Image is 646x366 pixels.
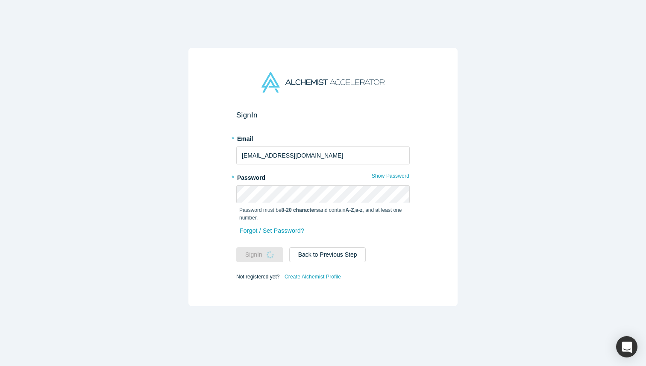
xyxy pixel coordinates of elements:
strong: a-z [355,207,363,213]
label: Password [236,170,410,182]
button: Show Password [371,170,410,182]
button: SignIn [236,247,283,262]
span: Not registered yet? [236,274,279,280]
strong: 8-20 characters [282,207,319,213]
h2: Sign In [236,111,410,120]
button: Back to Previous Step [289,247,366,262]
a: Forgot / Set Password? [239,223,305,238]
a: Create Alchemist Profile [284,271,341,282]
label: Email [236,132,410,143]
img: Alchemist Accelerator Logo [261,72,385,93]
strong: A-Z [346,207,354,213]
p: Password must be and contain , , and at least one number. [239,206,407,222]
